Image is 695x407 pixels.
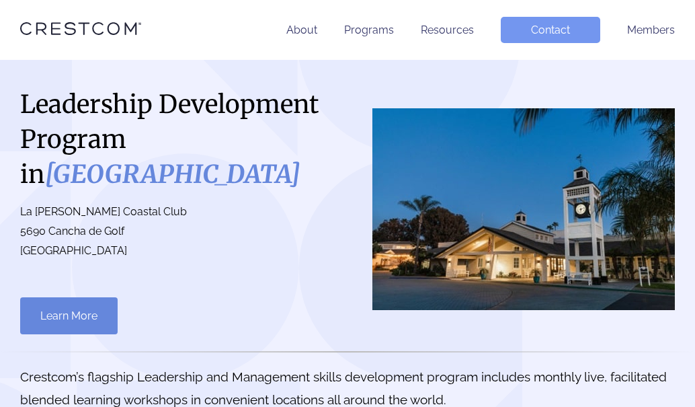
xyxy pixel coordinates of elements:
a: Contact [501,17,600,43]
a: Programs [344,24,394,36]
img: San Diego County [372,108,675,310]
a: Learn More [20,297,118,334]
a: Members [627,24,675,36]
i: [GEOGRAPHIC_DATA] [45,159,300,190]
h1: Leadership Development Program in [20,87,334,192]
a: About [286,24,317,36]
a: Resources [421,24,474,36]
p: La [PERSON_NAME] Coastal Club 5690 Cancha de Golf [GEOGRAPHIC_DATA] [20,202,334,260]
